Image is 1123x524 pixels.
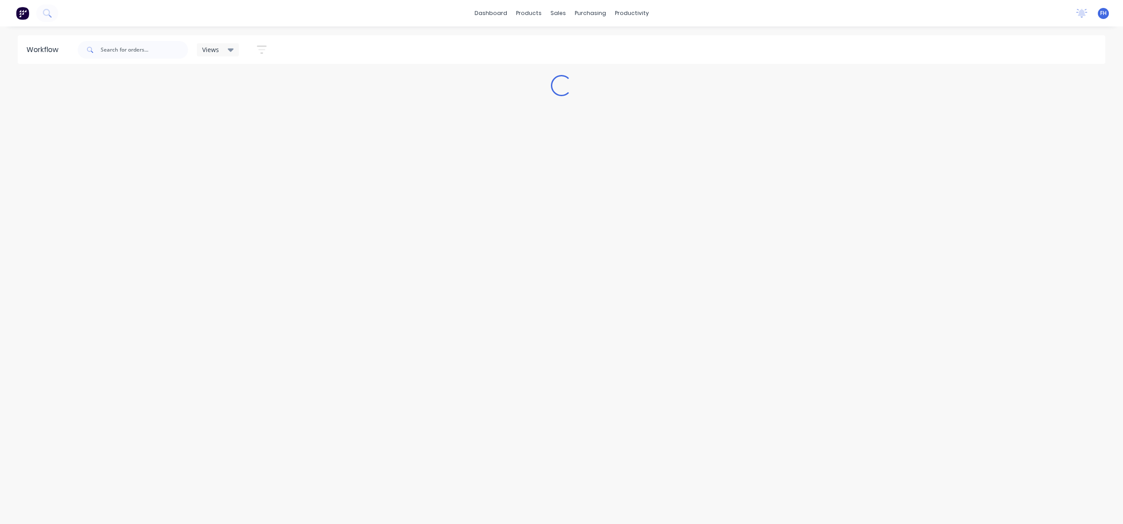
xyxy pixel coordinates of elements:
img: Factory [16,7,29,20]
div: productivity [610,7,653,20]
div: Workflow [26,45,63,55]
span: FH [1100,9,1107,17]
div: products [512,7,546,20]
a: dashboard [470,7,512,20]
div: purchasing [570,7,610,20]
span: Views [202,45,219,54]
input: Search for orders... [101,41,188,59]
div: sales [546,7,570,20]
